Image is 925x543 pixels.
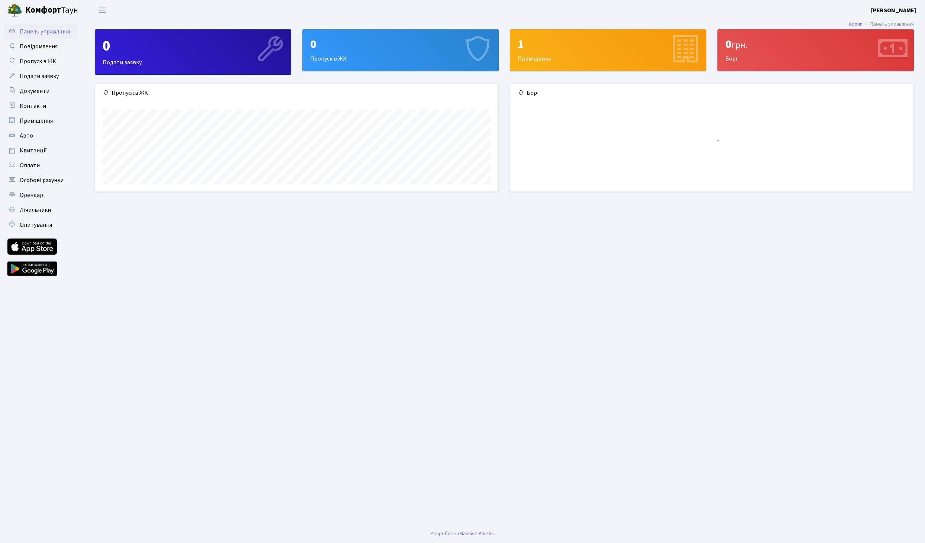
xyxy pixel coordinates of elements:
a: Авто [4,128,78,143]
a: Контакти [4,98,78,113]
a: Подати заявку [4,69,78,84]
a: 0Подати заявку [95,29,291,75]
a: 1Приміщення [510,29,706,71]
span: Авто [20,132,33,140]
span: Приміщення [20,117,53,125]
img: logo.png [7,3,22,18]
div: Пропуск в ЖК [95,84,498,102]
span: Особові рахунки [20,176,64,184]
a: Особові рахунки [4,173,78,188]
a: Пропуск в ЖК [4,54,78,69]
a: Повідомлення [4,39,78,54]
div: Пропуск в ЖК [303,30,498,71]
a: 0Пропуск в ЖК [302,29,499,71]
span: Орендарі [20,191,45,199]
a: Приміщення [4,113,78,128]
div: Приміщення [510,30,706,71]
div: Борг [718,30,913,71]
span: Опитування [20,221,52,229]
div: 0 [725,37,906,51]
span: Пропуск в ЖК [20,57,56,65]
div: Розроблено . [430,530,495,538]
div: Борг [510,84,913,102]
span: Повідомлення [20,42,58,51]
div: 0 [103,37,283,55]
li: Панель управління [863,20,914,28]
a: Оплати [4,158,78,173]
span: Подати заявку [20,72,59,80]
div: Подати заявку [95,30,291,74]
span: Оплати [20,161,40,169]
a: Документи [4,84,78,98]
a: Admin [849,20,863,28]
div: 0 [310,37,491,51]
a: Орендарі [4,188,78,203]
a: Панель управління [4,24,78,39]
nav: breadcrumb [838,16,925,32]
span: Документи [20,87,49,95]
a: Лічильники [4,203,78,217]
a: Опитування [4,217,78,232]
span: Лічильники [20,206,51,214]
b: Комфорт [25,4,61,16]
span: Контакти [20,102,46,110]
span: Квитанції [20,146,47,155]
span: Таун [25,4,78,17]
a: Massive Kinetic [459,530,494,537]
a: Квитанції [4,143,78,158]
button: Переключити навігацію [93,4,112,16]
span: Панель управління [20,28,70,36]
a: [PERSON_NAME] [871,6,916,15]
div: 1 [518,37,698,51]
span: грн. [732,39,748,52]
